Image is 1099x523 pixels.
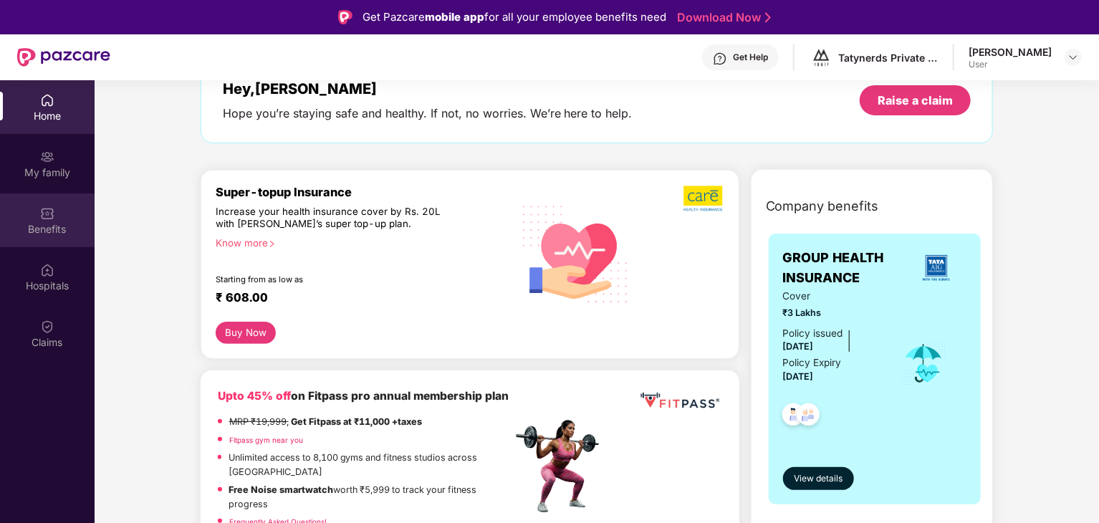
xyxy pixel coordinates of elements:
div: Increase your health insurance cover by Rs. 20L with [PERSON_NAME]’s super top-up plan. [216,206,451,231]
div: Super-topup Insurance [216,185,512,199]
img: svg+xml;base64,PHN2ZyBpZD0iQ2xhaW0iIHhtbG5zPSJodHRwOi8vd3d3LnczLm9yZy8yMDAwL3N2ZyIgd2lkdGg9IjIwIi... [40,320,54,334]
div: Policy Expiry [783,355,842,370]
img: Stroke [765,10,771,25]
img: svg+xml;base64,PHN2ZyBpZD0iSGVscC0zMngzMiIgeG1sbnM9Imh0dHA6Ly93d3cudzMub3JnLzIwMDAvc3ZnIiB3aWR0aD... [713,52,727,66]
button: Buy Now [216,322,277,344]
span: Company benefits [766,196,879,216]
img: svg+xml;base64,PHN2ZyB4bWxucz0iaHR0cDovL3d3dy53My5vcmcvMjAwMC9zdmciIHdpZHRoPSI0OC45NDMiIGhlaWdodD... [791,399,826,434]
img: fppp.png [638,388,721,414]
span: ₹3 Lakhs [783,306,881,320]
img: logo%20-%20black%20(1).png [811,47,832,68]
strong: mobile app [425,10,484,24]
div: [PERSON_NAME] [969,45,1052,59]
div: Hope you’re staying safe and healthy. If not, no worries. We’re here to help. [223,106,633,121]
img: svg+xml;base64,PHN2ZyBpZD0iRHJvcGRvd24tMzJ4MzIiIHhtbG5zPSJodHRwOi8vd3d3LnczLm9yZy8yMDAwL3N2ZyIgd2... [1067,52,1079,63]
div: Know more [216,237,504,247]
span: right [268,240,276,248]
img: svg+xml;base64,PHN2ZyBpZD0iSG9tZSIgeG1sbnM9Imh0dHA6Ly93d3cudzMub3JnLzIwMDAvc3ZnIiB3aWR0aD0iMjAiIG... [40,93,54,107]
div: Hey, [PERSON_NAME] [223,80,633,97]
img: svg+xml;base64,PHN2ZyBpZD0iQmVuZWZpdHMiIHhtbG5zPSJodHRwOi8vd3d3LnczLm9yZy8yMDAwL3N2ZyIgd2lkdGg9Ij... [40,206,54,221]
button: View details [783,467,854,490]
p: Unlimited access to 8,100 gyms and fitness studios across [GEOGRAPHIC_DATA] [229,451,512,479]
a: Fitpass gym near you [229,436,303,444]
div: Starting from as low as [216,274,451,284]
del: MRP ₹19,999, [229,416,289,427]
div: Policy issued [783,326,843,341]
div: Get Help [733,52,768,63]
strong: Get Fitpass at ₹11,000 +taxes [291,416,422,427]
b: Upto 45% off [218,389,291,403]
img: svg+xml;base64,PHN2ZyB4bWxucz0iaHR0cDovL3d3dy53My5vcmcvMjAwMC9zdmciIHdpZHRoPSI0OC45NDMiIGhlaWdodD... [776,399,811,434]
img: insurerLogo [917,249,956,287]
strong: Free Noise smartwatch [229,484,334,495]
img: svg+xml;base64,PHN2ZyB4bWxucz0iaHR0cDovL3d3dy53My5vcmcvMjAwMC9zdmciIHhtbG5zOnhsaW5rPSJodHRwOi8vd3... [512,188,640,318]
span: [DATE] [783,341,814,352]
img: svg+xml;base64,PHN2ZyB3aWR0aD0iMjAiIGhlaWdodD0iMjAiIHZpZXdCb3g9IjAgMCAyMCAyMCIgZmlsbD0ibm9uZSIgeG... [40,150,54,164]
img: svg+xml;base64,PHN2ZyBpZD0iSG9zcGl0YWxzIiB4bWxucz0iaHR0cDovL3d3dy53My5vcmcvMjAwMC9zdmciIHdpZHRoPS... [40,263,54,277]
div: Tatynerds Private Limited [838,51,939,64]
b: on Fitpass pro annual membership plan [218,389,509,403]
img: New Pazcare Logo [17,48,110,67]
span: Cover [783,289,881,304]
p: worth ₹5,999 to track your fitness progress [229,483,512,512]
div: ₹ 608.00 [216,290,498,307]
span: View details [794,472,843,486]
img: fpp.png [512,416,612,517]
img: b5dec4f62d2307b9de63beb79f102df3.png [683,185,724,212]
span: [DATE] [783,371,814,382]
img: icon [901,340,947,387]
a: Download Now [677,10,767,25]
div: Raise a claim [878,92,953,108]
img: Logo [338,10,352,24]
div: User [969,59,1052,70]
div: Get Pazcare for all your employee benefits need [363,9,666,26]
span: GROUP HEALTH INSURANCE [783,248,906,289]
